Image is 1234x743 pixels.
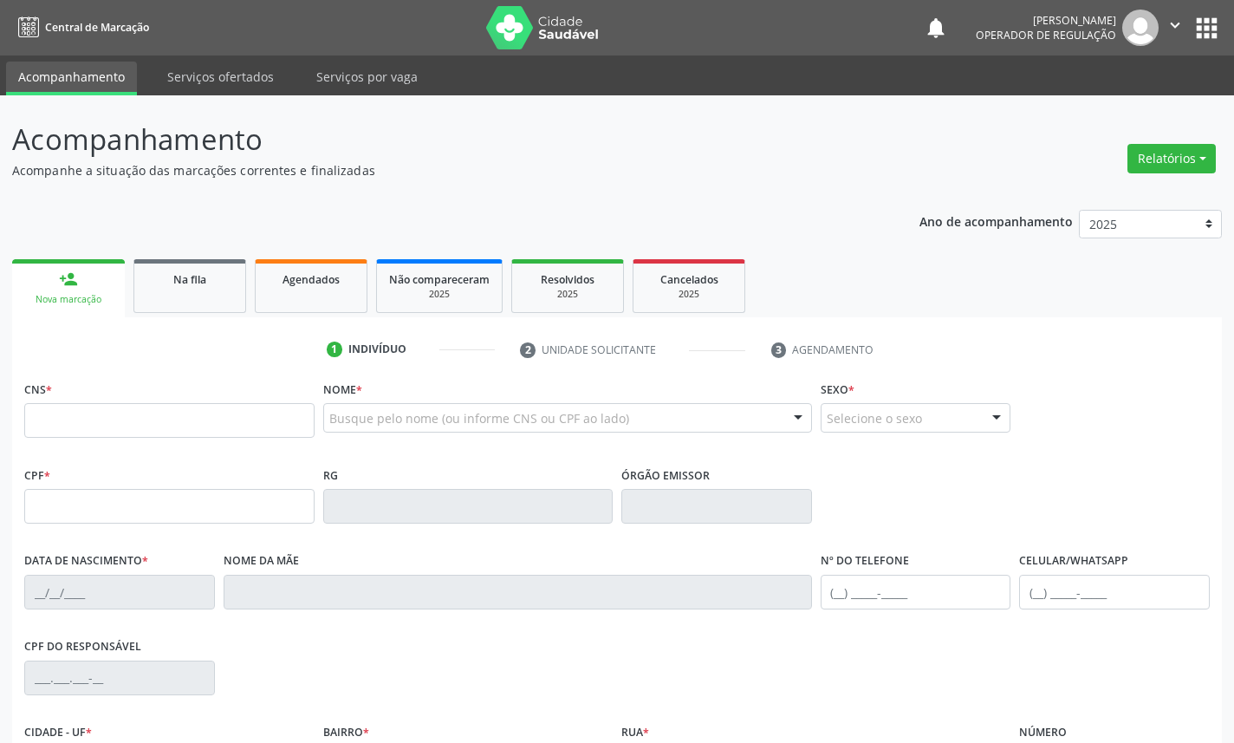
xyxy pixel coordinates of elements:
[24,634,141,661] label: CPF do responsável
[1159,10,1192,46] button: 
[924,16,948,40] button: notifications
[327,342,342,357] div: 1
[12,118,859,161] p: Acompanhamento
[821,575,1011,609] input: (__) _____-_____
[389,272,490,287] span: Não compareceram
[821,548,909,575] label: Nº do Telefone
[919,210,1073,231] p: Ano de acompanhamento
[541,272,594,287] span: Resolvidos
[24,548,148,575] label: Data de nascimento
[1166,16,1185,35] i: 
[6,62,137,95] a: Acompanhamento
[283,272,340,287] span: Agendados
[660,272,718,287] span: Cancelados
[323,462,338,489] label: RG
[24,575,215,609] input: __/__/____
[1192,13,1222,43] button: apps
[224,548,299,575] label: Nome da mãe
[389,288,490,301] div: 2025
[524,288,611,301] div: 2025
[976,28,1116,42] span: Operador de regulação
[1127,144,1216,173] button: Relatórios
[304,62,430,92] a: Serviços por vaga
[323,376,362,403] label: Nome
[24,462,50,489] label: CPF
[646,288,732,301] div: 2025
[24,376,52,403] label: CNS
[12,161,859,179] p: Acompanhe a situação das marcações correntes e finalizadas
[24,293,113,306] div: Nova marcação
[827,409,922,427] span: Selecione o sexo
[1122,10,1159,46] img: img
[621,462,710,489] label: Órgão emissor
[59,270,78,289] div: person_add
[12,13,149,42] a: Central de Marcação
[821,376,854,403] label: Sexo
[976,13,1116,28] div: [PERSON_NAME]
[1019,548,1128,575] label: Celular/WhatsApp
[1019,575,1210,609] input: (__) _____-_____
[45,20,149,35] span: Central de Marcação
[329,409,629,427] span: Busque pelo nome (ou informe CNS ou CPF ao lado)
[24,661,215,695] input: ___.___.___-__
[173,272,206,287] span: Na fila
[348,342,406,357] div: Indivíduo
[155,62,286,92] a: Serviços ofertados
